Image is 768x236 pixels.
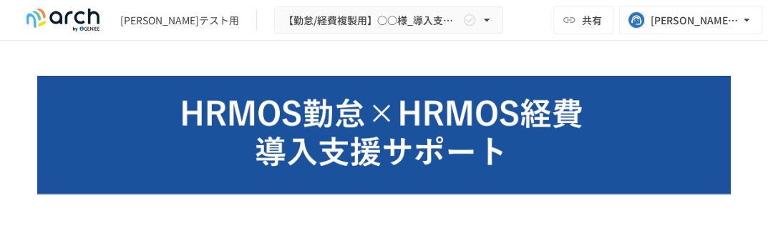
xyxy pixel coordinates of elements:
[120,13,239,28] div: [PERSON_NAME]テスト用
[283,11,460,29] span: 【勤怠/経費複製用】○○様_導入支援サポート
[582,12,602,28] span: 共有
[17,9,109,31] img: logo-default@2x-9cf2c760.svg
[651,11,739,29] div: [PERSON_NAME][EMAIL_ADDRESS][DOMAIN_NAME]
[274,6,503,34] button: 【勤怠/経費複製用】○○様_導入支援サポート
[553,6,613,34] button: 共有
[619,6,762,34] button: [PERSON_NAME][EMAIL_ADDRESS][DOMAIN_NAME]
